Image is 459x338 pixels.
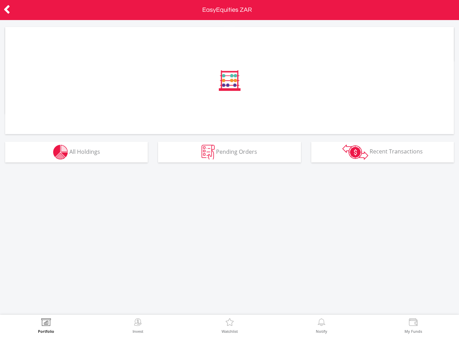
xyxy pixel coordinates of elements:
[408,318,419,328] img: View Funds
[224,318,235,328] img: Watchlist
[5,142,148,162] button: All Holdings
[316,318,327,333] a: Notify
[222,318,238,333] a: Watchlist
[404,329,422,333] label: My Funds
[404,318,422,333] a: My Funds
[216,148,257,155] span: Pending Orders
[311,142,454,162] button: Recent Transactions
[222,329,238,333] label: Watchlist
[316,318,327,328] img: View Notifications
[316,329,327,333] label: Notify
[38,329,54,333] label: Portfolio
[133,318,143,328] img: Invest Now
[41,318,51,328] img: View Portfolio
[53,145,68,160] img: holdings-wht.png
[38,318,54,333] a: Portfolio
[133,318,143,333] a: Invest
[342,144,368,160] img: transactions-zar-wht.png
[158,142,301,162] button: Pending Orders
[69,148,100,155] span: All Holdings
[370,148,423,155] span: Recent Transactions
[202,145,215,160] img: pending_instructions-wht.png
[133,329,143,333] label: Invest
